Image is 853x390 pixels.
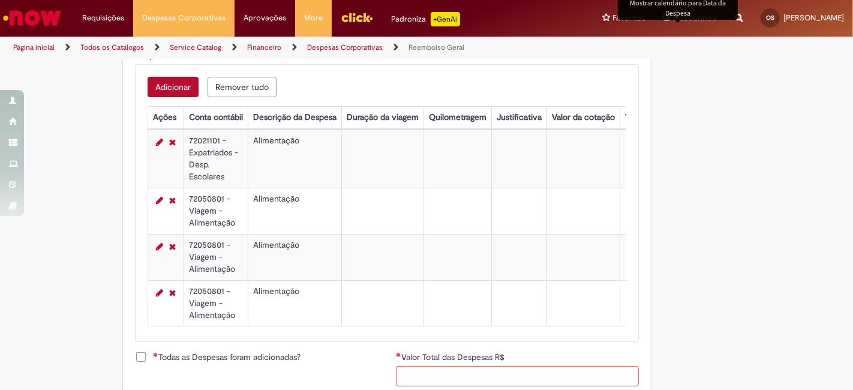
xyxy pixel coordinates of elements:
span: More [304,12,323,24]
span: Necessários [153,352,158,357]
span: Todas as Despesas foram adicionadas? [153,351,301,363]
span: Favoritos [612,12,645,24]
td: 72050801 - Viagem - Alimentação [184,280,248,326]
input: Valor Total das Despesas R$ [396,366,639,386]
a: Remover linha 2 [166,193,179,208]
a: Financeiro [247,43,281,52]
td: Alimentação [248,280,341,326]
span: Necessários [396,352,401,357]
a: Editar Linha 2 [153,193,166,208]
a: Remover linha 3 [166,239,179,254]
a: Página inicial [13,43,55,52]
span: Requisições [82,12,124,24]
th: Justificativa [491,106,546,128]
div: Padroniza [391,12,460,26]
a: Editar Linha 1 [153,135,166,149]
th: Valor por Litro [620,106,683,128]
span: [PERSON_NAME] [783,13,844,23]
a: Editar Linha 4 [153,286,166,300]
p: +GenAi [431,12,460,26]
span: OS [766,14,774,22]
td: 72050801 - Viagem - Alimentação [184,234,248,280]
a: Service Catalog [170,43,221,52]
a: Editar Linha 3 [153,239,166,254]
ul: Trilhas de página [9,37,560,59]
a: Reembolso Geral [409,43,464,52]
span: Aprovações [244,12,286,24]
th: Ações [148,106,184,128]
button: Remove all rows for Despesas de Reembolso Geral [208,77,277,97]
a: Remover linha 4 [166,286,179,300]
span: Despesas de Reembolso Geral [135,50,250,61]
td: Alimentação [248,234,341,280]
span: Valor Total das Despesas R$ [401,352,507,362]
a: Remover linha 1 [166,135,179,149]
td: 72050801 - Viagem - Alimentação [184,188,248,234]
td: Alimentação [248,130,341,188]
a: Todos os Catálogos [80,43,144,52]
th: Duração da viagem [341,106,424,128]
th: Valor da cotação [546,106,620,128]
img: ServiceNow [1,6,63,30]
td: 72021101 - Expatriados - Desp. Escolares [184,130,248,188]
button: Add a row for Despesas de Reembolso Geral [148,77,199,97]
img: click_logo_yellow_360x200.png [341,8,373,26]
th: Conta contábil [184,106,248,128]
th: Quilometragem [424,106,491,128]
th: Descrição da Despesa [248,106,341,128]
span: Despesas Corporativas [142,12,226,24]
td: Alimentação [248,188,341,234]
a: Despesas Corporativas [307,43,383,52]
